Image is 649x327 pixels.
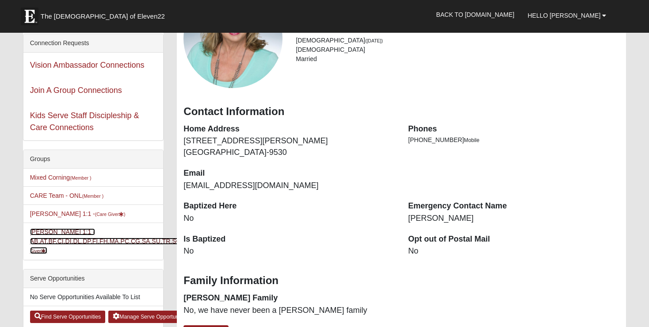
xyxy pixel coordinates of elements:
[408,246,619,257] dd: No
[408,213,619,224] dd: [PERSON_NAME]
[183,246,395,257] dd: No
[183,168,395,179] dt: Email
[30,61,145,69] a: Vision Ambassador Connections
[23,34,164,53] div: Connection Requests
[183,305,395,316] dd: No, we have never been a [PERSON_NAME] family
[82,193,103,199] small: (Member )
[183,123,395,135] dt: Home Address
[183,180,395,192] dd: [EMAIL_ADDRESS][DOMAIN_NAME]
[183,213,395,224] dd: No
[408,123,619,135] dt: Phones
[408,234,619,245] dt: Opt out of Postal Mail
[183,105,619,118] h3: Contact Information
[183,200,395,212] dt: Baptized Here
[95,212,126,217] small: (Care Giver )
[365,38,383,43] small: ([DATE])
[296,54,619,64] li: Married
[296,36,619,45] li: [DEMOGRAPHIC_DATA]
[521,4,613,27] a: Hello [PERSON_NAME]
[108,311,193,323] a: Manage Serve Opportunities
[464,137,479,143] span: Mobile
[30,86,122,95] a: Join A Group Connections
[30,210,126,217] a: [PERSON_NAME] 1:1 -(Care Giver)
[430,4,521,26] a: Back to [DOMAIN_NAME]
[70,175,91,181] small: (Member )
[183,292,395,304] dt: [PERSON_NAME] Family
[183,274,619,287] h3: Family Information
[30,192,103,199] a: CARE Team - ONL(Member )
[30,228,192,254] a: [PERSON_NAME] 1:1 - AB,AT,BF,CI,DI,DL,DP,FI,FH,MA,PC,CG,SA,SU,TR,SC(Care Giver)
[41,12,165,21] span: The [DEMOGRAPHIC_DATA] of Eleven22
[408,135,619,145] li: [PHONE_NUMBER]
[183,234,395,245] dt: Is Baptized
[23,150,164,169] div: Groups
[30,174,92,181] a: Mixed Corning(Member )
[30,111,139,132] a: Kids Serve Staff Discipleship & Care Connections
[296,45,619,54] li: [DEMOGRAPHIC_DATA]
[527,12,600,19] span: Hello [PERSON_NAME]
[30,311,106,323] a: Find Serve Opportunities
[23,288,164,306] li: No Serve Opportunities Available To List
[23,269,164,288] div: Serve Opportunities
[408,200,619,212] dt: Emergency Contact Name
[21,8,38,25] img: Eleven22 logo
[16,3,193,25] a: The [DEMOGRAPHIC_DATA] of Eleven22
[183,135,395,158] dd: [STREET_ADDRESS][PERSON_NAME] [GEOGRAPHIC_DATA]-9530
